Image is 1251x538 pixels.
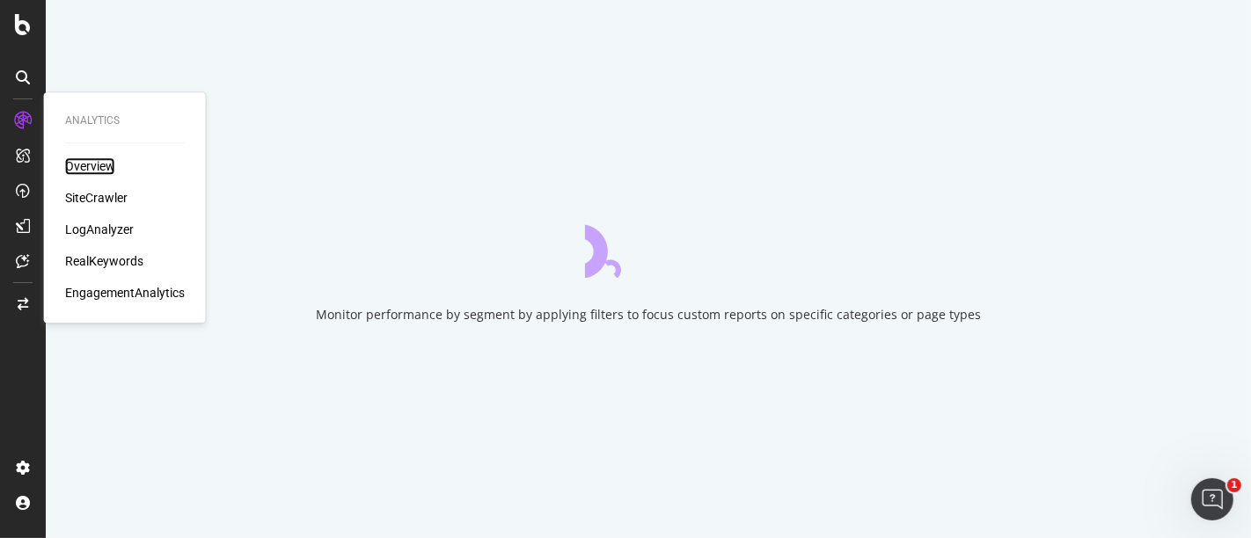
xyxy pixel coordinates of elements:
[65,189,128,207] a: SiteCrawler
[65,252,143,270] a: RealKeywords
[1191,478,1233,520] iframe: Intercom live chat
[316,306,981,324] div: Monitor performance by segment by applying filters to focus custom reports on specific categories...
[1227,478,1241,492] span: 1
[65,157,115,175] a: Overview
[65,284,185,302] a: EngagementAnalytics
[65,113,185,128] div: Analytics
[585,214,712,278] div: animation
[65,221,134,238] a: LogAnalyzer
